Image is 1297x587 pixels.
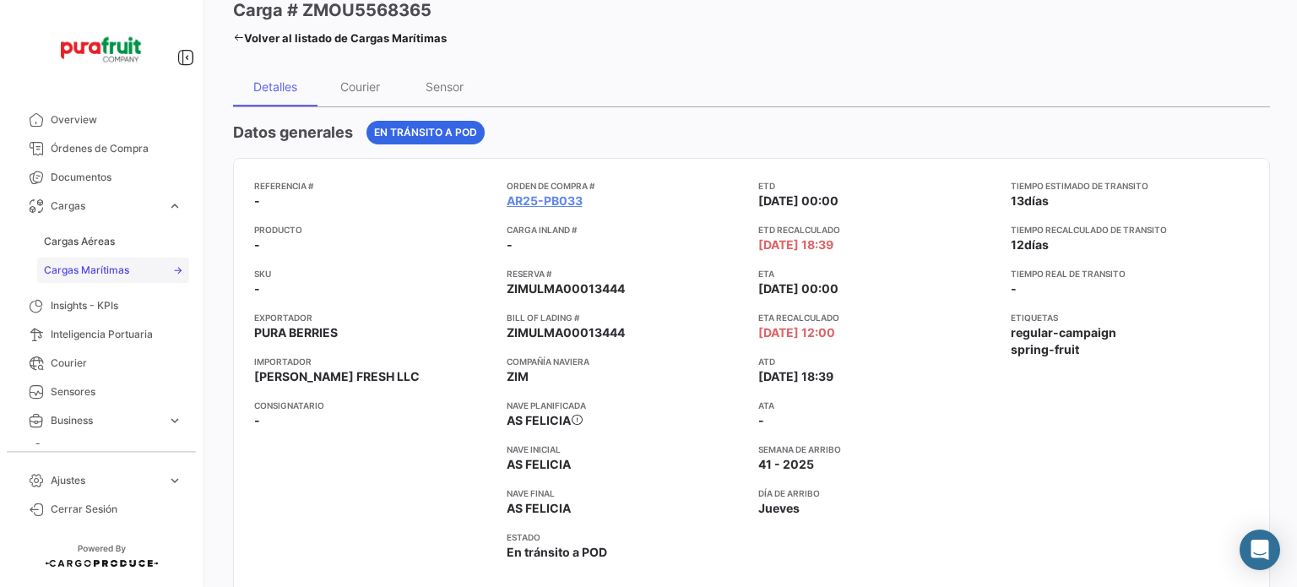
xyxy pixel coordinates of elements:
[37,229,189,254] a: Cargas Aéreas
[1011,324,1116,341] span: regular-campaign
[758,267,997,280] app-card-info-title: ETA
[167,473,182,488] span: expand_more
[507,500,571,517] span: AS FELICIA
[254,324,338,341] span: PURA BERRIES
[758,280,838,297] span: [DATE] 00:00
[254,236,260,253] span: -
[1024,193,1049,208] span: días
[1011,223,1250,236] app-card-info-title: Tiempo recalculado de transito
[758,500,800,517] span: Jueves
[254,223,493,236] app-card-info-title: Producto
[758,193,838,209] span: [DATE] 00:00
[507,544,607,561] span: En tránsito a POD
[51,298,182,313] span: Insights - KPIs
[14,134,189,163] a: Órdenes de Compra
[758,179,997,193] app-card-info-title: ETD
[758,456,814,473] span: 41 - 2025
[507,413,571,427] span: AS FELICIA
[254,267,493,280] app-card-info-title: SKU
[44,263,129,278] span: Cargas Marítimas
[51,384,182,399] span: Sensores
[167,413,182,428] span: expand_more
[233,26,447,50] a: Volver al listado de Cargas Marítimas
[758,399,997,412] app-card-info-title: ATA
[1011,193,1024,208] span: 13
[1011,281,1017,296] span: -
[1011,311,1250,324] app-card-info-title: Etiquetas
[167,442,182,457] span: expand_more
[254,179,493,193] app-card-info-title: Referencia #
[507,399,746,412] app-card-info-title: Nave planificada
[1011,341,1079,358] span: spring-fruit
[507,311,746,324] app-card-info-title: Bill of Lading #
[37,258,189,283] a: Cargas Marítimas
[507,280,625,297] span: ZIMULMA00013444
[51,198,160,214] span: Cargas
[374,125,477,140] span: En tránsito a POD
[14,320,189,349] a: Inteligencia Portuaria
[51,356,182,371] span: Courier
[758,412,764,429] span: -
[254,368,420,385] span: [PERSON_NAME] FRESH LLC
[14,106,189,134] a: Overview
[254,399,493,412] app-card-info-title: Consignatario
[51,473,160,488] span: Ajustes
[758,324,835,341] span: [DATE] 12:00
[51,502,182,517] span: Cerrar Sesión
[14,291,189,320] a: Insights - KPIs
[1240,530,1280,570] div: Abrir Intercom Messenger
[1024,237,1049,252] span: días
[233,121,353,144] h4: Datos generales
[51,442,160,457] span: Estadísticas
[758,236,833,253] span: [DATE] 18:39
[253,79,297,94] div: Detalles
[507,456,571,473] span: AS FELICIA
[758,223,997,236] app-card-info-title: ETD Recalculado
[14,163,189,192] a: Documentos
[507,267,746,280] app-card-info-title: Reserva #
[14,378,189,406] a: Sensores
[44,234,115,249] span: Cargas Aéreas
[254,311,493,324] app-card-info-title: Exportador
[507,223,746,236] app-card-info-title: Carga inland #
[254,193,260,209] span: -
[758,311,997,324] app-card-info-title: ETA Recalculado
[426,79,464,94] div: Sensor
[51,141,182,156] span: Órdenes de Compra
[507,355,746,368] app-card-info-title: Compañía naviera
[254,412,260,429] span: -
[507,530,746,544] app-card-info-title: Estado
[507,179,746,193] app-card-info-title: Orden de Compra #
[1011,237,1024,252] span: 12
[758,443,997,456] app-card-info-title: Semana de Arribo
[51,170,182,185] span: Documentos
[507,193,583,209] a: AR25-PB033
[14,349,189,378] a: Courier
[507,486,746,500] app-card-info-title: Nave final
[1011,179,1250,193] app-card-info-title: Tiempo estimado de transito
[51,112,182,128] span: Overview
[507,324,625,341] span: ZIMULMA00013444
[254,280,260,297] span: -
[51,413,160,428] span: Business
[507,236,513,253] span: -
[59,20,144,79] img: Logo+PuraFruit.png
[507,443,746,456] app-card-info-title: Nave inicial
[758,486,997,500] app-card-info-title: Día de Arribo
[254,355,493,368] app-card-info-title: Importador
[51,327,182,342] span: Inteligencia Portuaria
[340,79,380,94] div: Courier
[507,368,529,385] span: ZIM
[758,355,997,368] app-card-info-title: ATD
[1011,267,1250,280] app-card-info-title: Tiempo real de transito
[758,368,833,385] span: [DATE] 18:39
[167,198,182,214] span: expand_more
